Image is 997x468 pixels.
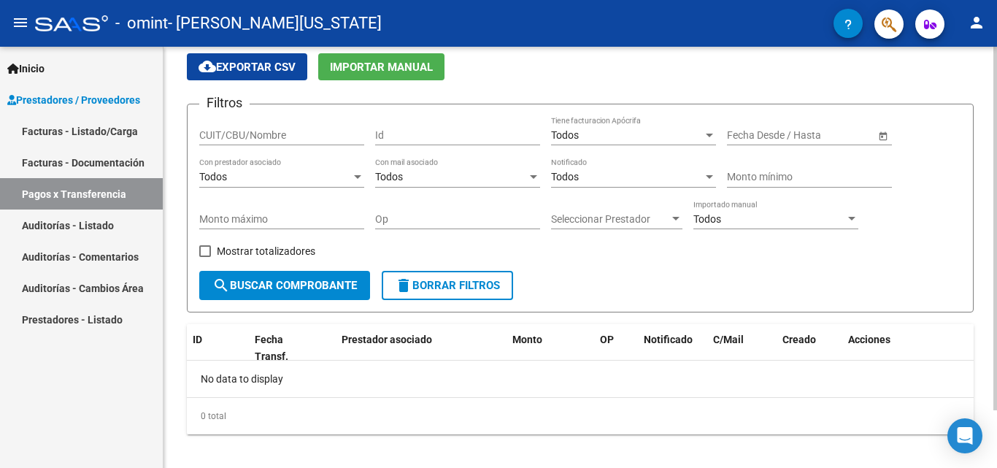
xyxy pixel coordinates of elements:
[199,271,370,300] button: Buscar Comprobante
[199,93,250,113] h3: Filtros
[551,213,669,226] span: Seleccionar Prestador
[12,14,29,31] mat-icon: menu
[330,61,433,74] span: Importar Manual
[848,334,890,345] span: Acciones
[875,128,890,143] button: Open calendar
[782,334,816,345] span: Creado
[638,324,707,372] datatable-header-cell: Notificado
[187,53,307,80] button: Exportar CSV
[512,334,542,345] span: Monto
[551,171,579,183] span: Todos
[594,324,638,372] datatable-header-cell: OP
[713,334,744,345] span: C/Mail
[7,61,45,77] span: Inicio
[199,61,296,74] span: Exportar CSV
[255,334,288,362] span: Fecha Transf.
[968,14,985,31] mat-icon: person
[395,279,500,292] span: Borrar Filtros
[217,242,315,260] span: Mostrar totalizadores
[375,171,403,183] span: Todos
[727,129,780,142] input: Fecha inicio
[193,334,202,345] span: ID
[551,129,579,141] span: Todos
[693,213,721,225] span: Todos
[600,334,614,345] span: OP
[947,418,982,453] div: Open Intercom Messenger
[777,324,842,372] datatable-header-cell: Creado
[212,279,357,292] span: Buscar Comprobante
[187,324,249,372] datatable-header-cell: ID
[187,361,974,397] div: No data to display
[115,7,168,39] span: - omint
[336,324,507,372] datatable-header-cell: Prestador asociado
[342,334,432,345] span: Prestador asociado
[249,324,315,372] datatable-header-cell: Fecha Transf.
[7,92,140,108] span: Prestadores / Proveedores
[842,324,974,372] datatable-header-cell: Acciones
[644,334,693,345] span: Notificado
[199,171,227,183] span: Todos
[382,271,513,300] button: Borrar Filtros
[212,277,230,294] mat-icon: search
[199,58,216,75] mat-icon: cloud_download
[187,398,974,434] div: 0 total
[168,7,382,39] span: - [PERSON_NAME][US_STATE]
[395,277,412,294] mat-icon: delete
[507,324,594,372] datatable-header-cell: Monto
[318,53,444,80] button: Importar Manual
[707,324,777,372] datatable-header-cell: C/Mail
[793,129,864,142] input: Fecha fin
